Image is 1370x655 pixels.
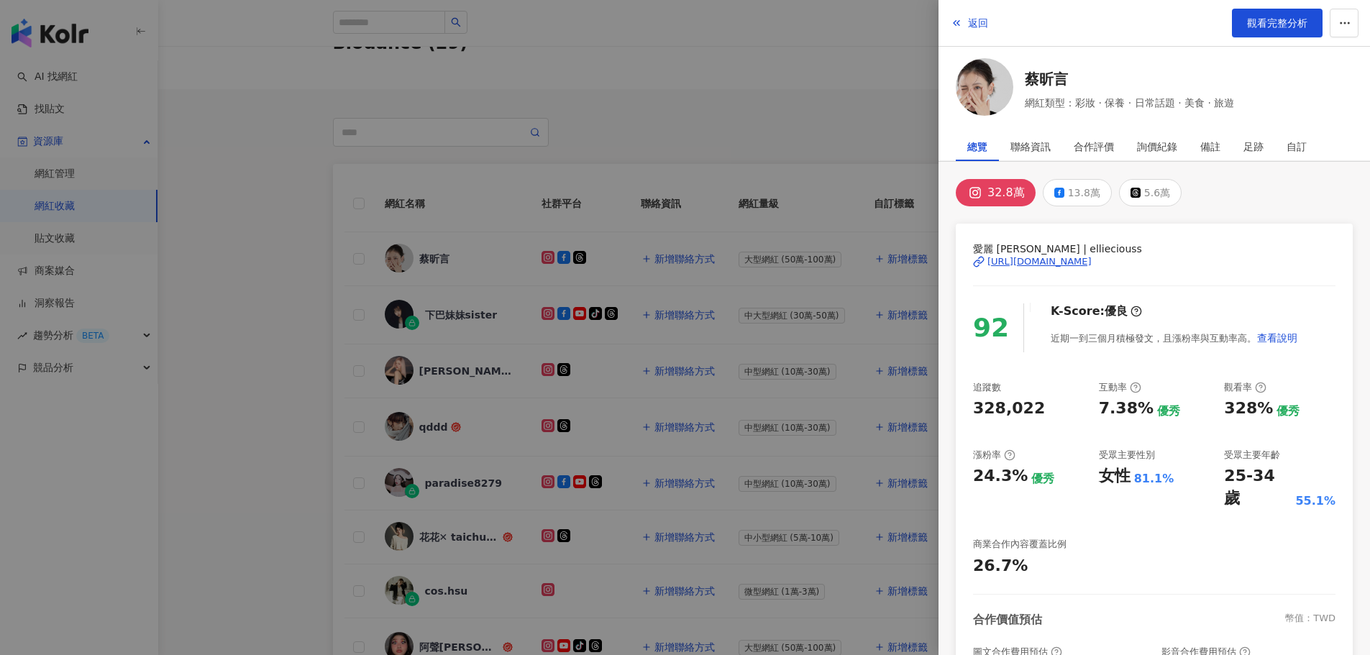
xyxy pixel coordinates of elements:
[1144,183,1170,203] div: 5.6萬
[956,58,1013,121] a: KOL Avatar
[1051,303,1142,319] div: K-Score :
[967,132,987,161] div: 總覽
[973,538,1067,551] div: 商業合作內容覆蓋比例
[973,465,1028,487] div: 24.3%
[973,612,1042,628] div: 合作價值預估
[1243,132,1264,161] div: 足跡
[956,179,1036,206] button: 32.8萬
[1137,132,1177,161] div: 詢價紀錄
[1025,69,1234,89] a: 蔡昕言
[1043,179,1112,206] button: 13.8萬
[973,398,1045,420] div: 328,022
[1256,324,1298,352] button: 查看說明
[1224,449,1280,462] div: 受眾主要年齡
[987,255,1092,268] div: [URL][DOMAIN_NAME]
[1134,471,1174,487] div: 81.1%
[1295,493,1335,509] div: 55.1%
[1157,403,1180,419] div: 優秀
[1287,132,1307,161] div: 自訂
[973,241,1335,257] span: 愛麗 [PERSON_NAME] | ellieciouss
[1119,179,1182,206] button: 5.6萬
[1074,132,1114,161] div: 合作評價
[956,58,1013,116] img: KOL Avatar
[1051,324,1298,352] div: 近期一到三個月積極發文，且漲粉率與互動率高。
[1099,465,1131,487] div: 女性
[1224,398,1273,420] div: 328%
[1224,381,1266,394] div: 觀看率
[1247,17,1307,29] span: 觀看完整分析
[973,555,1028,577] div: 26.7%
[1099,398,1154,420] div: 7.38%
[950,9,989,37] button: 返回
[1224,465,1292,510] div: 25-34 歲
[973,308,1009,349] div: 92
[1068,183,1100,203] div: 13.8萬
[1257,332,1297,344] span: 查看說明
[973,255,1335,268] a: [URL][DOMAIN_NAME]
[1031,471,1054,487] div: 優秀
[1285,612,1335,628] div: 幣值：TWD
[1099,449,1155,462] div: 受眾主要性別
[1200,132,1220,161] div: 備註
[968,17,988,29] span: 返回
[1232,9,1323,37] a: 觀看完整分析
[1277,403,1300,419] div: 優秀
[973,381,1001,394] div: 追蹤數
[987,183,1025,203] div: 32.8萬
[1025,95,1234,111] span: 網紅類型：彩妝 · 保養 · 日常話題 · 美食 · 旅遊
[973,449,1015,462] div: 漲粉率
[1099,381,1141,394] div: 互動率
[1105,303,1128,319] div: 優良
[1010,132,1051,161] div: 聯絡資訊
